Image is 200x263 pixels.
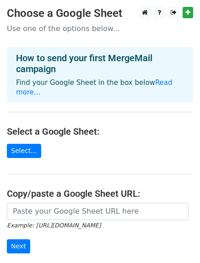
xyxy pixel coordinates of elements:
[7,222,101,229] small: Example: [URL][DOMAIN_NAME]
[7,126,193,137] h4: Select a Google Sheet:
[7,144,41,158] a: Select...
[7,203,189,220] input: Paste your Google Sheet URL here
[16,53,184,74] h4: How to send your first MergeMail campaign
[7,188,193,199] h4: Copy/paste a Google Sheet URL:
[7,24,193,33] p: Use one of the options below...
[7,239,30,253] input: Next
[16,78,184,97] p: Find your Google Sheet in the box below
[16,79,173,96] a: Read more...
[7,7,193,20] h3: Choose a Google Sheet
